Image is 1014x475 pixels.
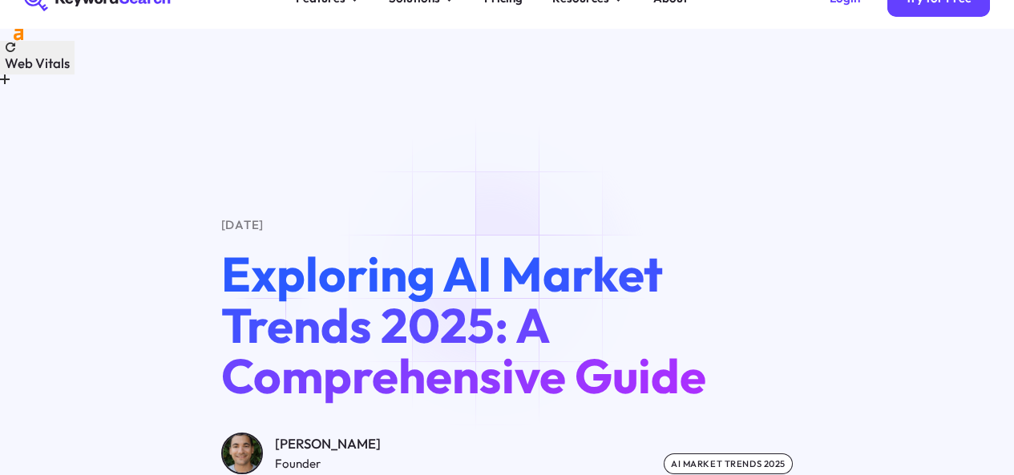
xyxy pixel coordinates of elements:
div: Founder [275,455,381,473]
span: Exploring AI Market Trends 2025: A Comprehensive Guide [221,244,706,406]
div: [DATE] [221,216,794,235]
div: ai market trends 2025 [664,453,794,474]
span: Web Vitals [5,54,70,71]
div: [PERSON_NAME] [275,433,381,454]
